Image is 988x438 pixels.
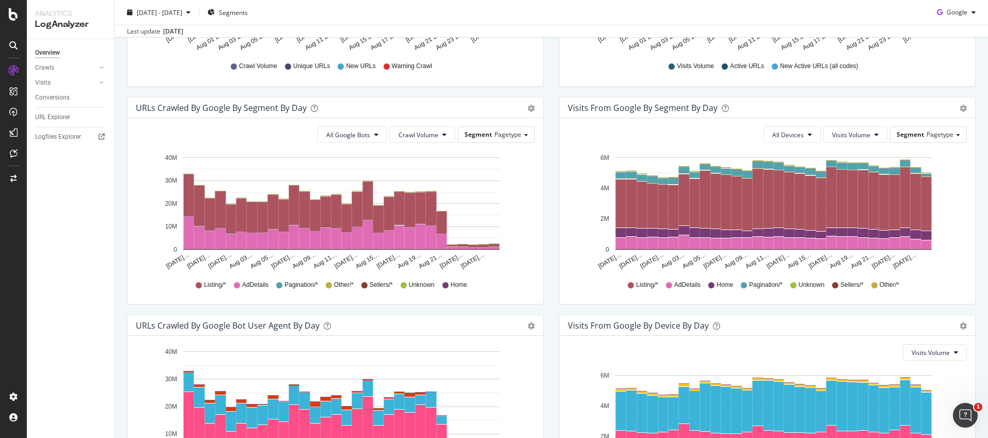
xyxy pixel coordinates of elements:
[671,28,705,52] text: Aug 05 2025
[413,28,447,52] text: Aug 21 2025
[317,126,387,143] button: All Google Bots
[35,77,97,88] a: Visits
[435,28,469,52] text: Aug 23 2025
[163,27,183,36] div: [DATE]
[845,28,879,52] text: Aug 21 2025
[749,281,783,289] span: Pagination/*
[35,47,60,58] div: Overview
[35,19,106,30] div: LogAnalyzer
[867,28,901,52] text: Aug 23 2025
[35,62,97,73] a: Crawls
[123,4,195,21] button: [DATE] - [DATE]
[165,154,177,161] text: 40M
[35,8,106,19] div: Analytics
[369,28,403,52] text: Aug 17 2025
[677,62,714,71] span: Visits Volume
[600,185,609,192] text: 4M
[799,281,824,289] span: Unknown
[390,126,455,143] button: Crawl Volume
[600,216,609,223] text: 2M
[605,246,609,253] text: 0
[346,62,375,71] span: New URLs
[35,62,54,73] div: Crawls
[35,112,70,123] div: URL Explorer
[568,151,963,271] svg: A chart.
[880,281,899,289] span: Other/*
[165,177,177,184] text: 30M
[780,62,858,71] span: New Active URLs (all codes)
[35,92,70,103] div: Conversions
[730,62,764,71] span: Active URLs
[347,28,381,52] text: Aug 15 2025
[203,4,252,21] button: Segments
[960,322,967,330] div: gear
[832,131,870,139] span: Visits Volume
[568,103,718,113] div: Visits from Google By Segment By Day
[912,348,950,357] span: Visits Volume
[392,62,432,71] span: Warning Crawl
[165,403,177,410] text: 20M
[136,151,531,271] svg: A chart.
[284,281,318,289] span: Pagination/*
[897,130,924,139] span: Segment
[165,348,177,355] text: 40M
[927,130,953,139] span: Pagetype
[35,132,107,142] a: Logfiles Explorer
[947,8,967,17] span: Google
[136,103,307,113] div: URLs Crawled by Google By Segment By Day
[370,281,393,289] span: Sellers/*
[173,246,177,253] text: 0
[933,4,980,21] button: Google
[568,320,709,331] div: Visits From Google By Device By Day
[136,320,320,331] div: URLs Crawled by Google bot User Agent By Day
[627,28,661,52] text: Aug 01 2025
[495,130,521,139] span: Pagetype
[35,47,107,58] a: Overview
[35,132,81,142] div: Logfiles Explorer
[334,281,354,289] span: Other/*
[293,62,330,71] span: Unique URLs
[399,131,438,139] span: Crawl Volume
[801,28,835,52] text: Aug 17 2025
[772,131,804,139] span: All Devices
[600,402,609,410] text: 4M
[165,200,177,207] text: 20M
[840,281,864,289] span: Sellers/*
[636,281,658,289] span: Listing/*
[716,281,733,289] span: Home
[165,223,177,230] text: 10M
[779,28,814,52] text: Aug 15 2025
[974,403,982,411] span: 1
[528,322,535,330] div: gear
[326,131,370,139] span: All Google Bots
[465,130,492,139] span: Segment
[35,112,107,123] a: URL Explorer
[823,126,887,143] button: Visits Volume
[960,105,967,112] div: gear
[165,376,177,383] text: 30M
[35,77,51,88] div: Visits
[204,281,226,289] span: Listing/*
[238,28,273,52] text: Aug 05 2025
[451,281,467,289] span: Home
[600,154,609,161] text: 6M
[600,372,609,379] text: 6M
[953,403,978,428] iframe: Intercom live chat
[137,8,182,17] span: [DATE] - [DATE]
[763,126,821,143] button: All Devices
[304,28,338,52] text: Aug 11 2025
[239,62,277,71] span: Crawl Volume
[528,105,535,112] div: gear
[736,28,770,52] text: Aug 11 2025
[903,344,967,361] button: Visits Volume
[35,92,107,103] a: Conversions
[219,8,248,17] span: Segments
[165,431,177,438] text: 10M
[195,28,229,52] text: Aug 01 2025
[409,281,435,289] span: Unknown
[649,28,683,52] text: Aug 03 2025
[674,281,700,289] span: AdDetails
[127,27,183,36] div: Last update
